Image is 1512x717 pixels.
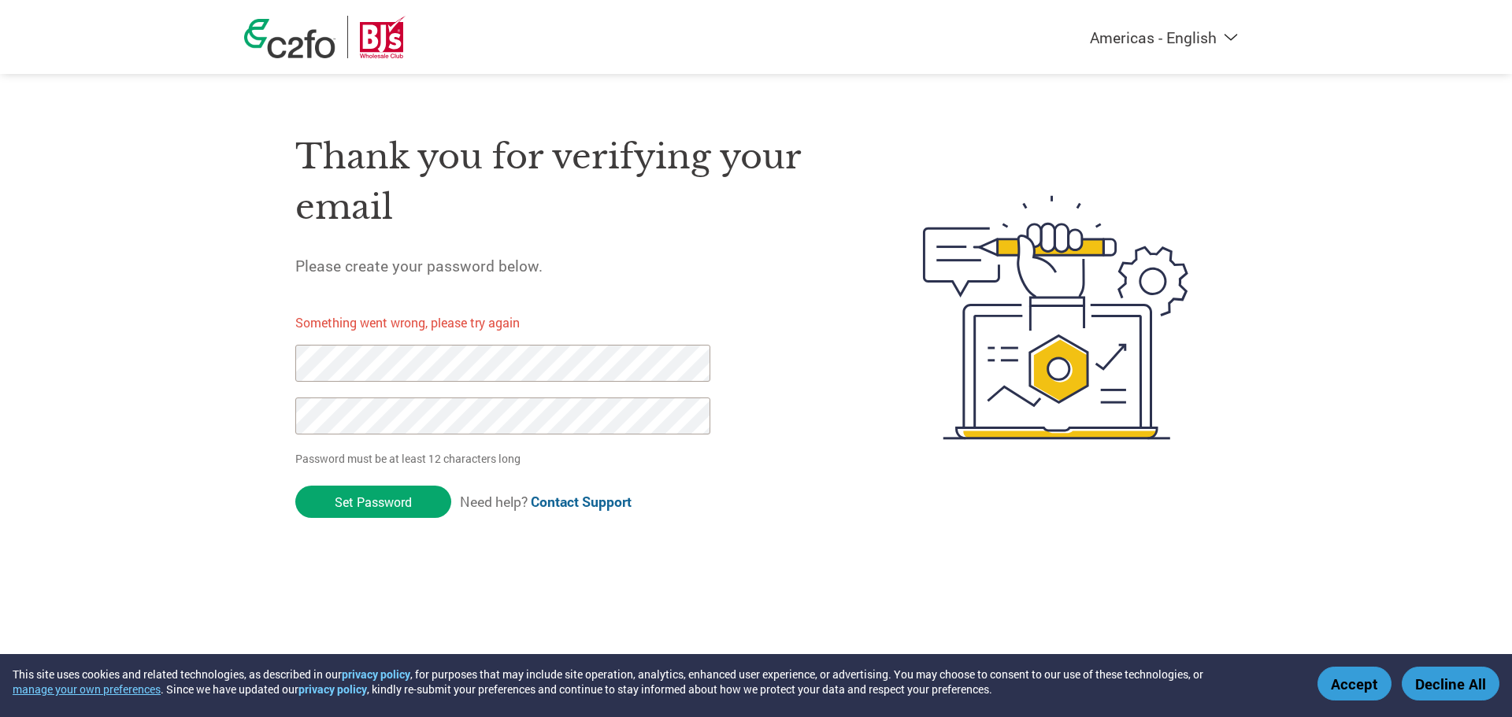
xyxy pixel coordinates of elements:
[1402,667,1499,700] button: Decline All
[295,450,716,467] p: Password must be at least 12 characters long
[13,667,1295,697] div: This site uses cookies and related technologies, as described in our , for purposes that may incl...
[244,19,335,58] img: c2fo logo
[895,109,1217,527] img: create-password
[342,667,410,682] a: privacy policy
[295,256,848,275] h5: Please create your password below.
[298,682,367,697] a: privacy policy
[460,493,632,511] span: Need help?
[1317,667,1392,700] button: Accept
[360,16,406,58] img: BJ’s Wholesale Club
[295,486,451,518] input: Set Password
[295,131,848,233] h1: Thank you for verifying your email
[13,682,161,697] button: manage your own preferences
[295,313,738,332] p: Something went wrong, please try again
[531,493,632,511] a: Contact Support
